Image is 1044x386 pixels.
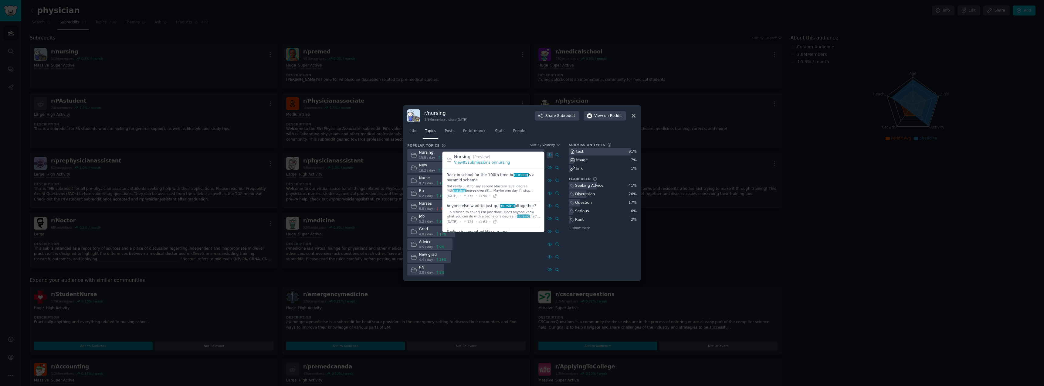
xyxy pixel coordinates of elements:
[419,214,445,219] div: Job
[459,193,461,199] span: ·
[419,201,446,207] div: Nurses
[631,209,637,214] div: 6 %
[419,188,447,194] div: Rn
[489,219,490,225] span: ·
[576,158,588,163] div: image
[425,128,436,134] span: Topics
[442,126,456,139] a: Posts
[631,158,637,163] div: 7 %
[447,194,458,198] span: [DATE]
[419,181,433,185] span: 8.7 / day
[542,143,555,147] span: Velocity
[439,232,446,236] span: 13 %
[439,219,445,224] span: 3 %
[407,143,439,148] h3: Popular Topics
[575,217,584,223] div: Rant
[447,210,540,219] div: ...p refused to cover) I’m just done. Does anyone know what you can do with a bachelor’s degree i...
[419,168,435,173] span: 10.2 / day
[419,194,433,198] span: 6.2 / day
[409,128,416,134] span: Info
[569,143,605,147] h3: Submission Types
[545,113,575,119] span: Share
[453,189,466,193] span: nursing
[463,128,486,134] span: Performance
[439,258,446,262] span: 25 %
[454,161,510,165] a: View85submissions onnursing
[424,118,467,122] div: 1.1M members since [DATE]
[439,181,446,185] span: 16 %
[439,194,446,198] span: 16 %
[463,194,473,198] span: 372
[454,154,540,160] h2: Nursing
[476,219,477,225] span: ·
[419,227,447,232] div: Grad
[439,245,445,249] span: 9 %
[461,126,489,139] a: Performance
[419,232,433,236] span: 4.8 / day
[419,239,445,245] div: Advice
[463,220,473,224] span: 124
[476,193,477,199] span: ·
[629,183,637,189] div: 41 %
[419,245,433,249] span: 4.5 / day
[530,143,541,147] div: Sort by
[629,200,637,206] div: 17 %
[439,207,446,211] span: -3 %
[419,265,445,270] div: RN
[576,166,583,172] div: link
[631,217,637,223] div: 2 %
[542,143,560,147] button: Velocity
[584,111,626,121] button: Viewon Reddit
[576,149,584,155] div: text
[419,155,435,160] span: 13.5 / day
[569,177,591,181] h3: Flair Used
[557,113,575,119] span: Subreddit
[423,126,438,139] a: Topics
[575,192,595,197] div: Discussion
[473,155,490,159] span: (Preview)
[513,128,525,134] span: People
[493,126,507,139] a: Stats
[489,193,490,199] span: ·
[594,113,622,119] span: View
[629,149,637,155] div: 91 %
[419,207,433,211] span: 6.0 / day
[575,209,589,214] div: Serious
[419,176,447,181] div: Nurse
[569,226,590,230] span: + show more
[419,150,449,155] div: Nursing
[517,215,530,218] span: nursing
[629,192,637,197] div: 26 %
[419,258,433,262] span: 4.4 / day
[495,128,504,134] span: Stats
[575,183,604,189] div: Seeking Advice
[459,219,461,225] span: ·
[631,166,637,172] div: 1 %
[511,126,527,139] a: People
[419,270,433,275] span: 3.8 / day
[439,270,445,275] span: 5 %
[479,220,487,224] span: 61
[575,200,592,206] div: Question
[407,109,420,122] img: nursing
[604,113,622,119] span: on Reddit
[479,194,487,198] span: 90
[447,184,540,193] div: Not really. Just for my second Masters level degree (4th degree overall)... Maybe one day I'll st...
[419,219,433,224] span: 5.3 / day
[407,126,419,139] a: Info
[424,110,467,116] h3: r/ nursing
[419,252,447,258] div: New grad
[419,163,449,168] div: New
[447,220,458,224] span: [DATE]
[445,128,454,134] span: Posts
[535,111,579,121] button: ShareSubreddit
